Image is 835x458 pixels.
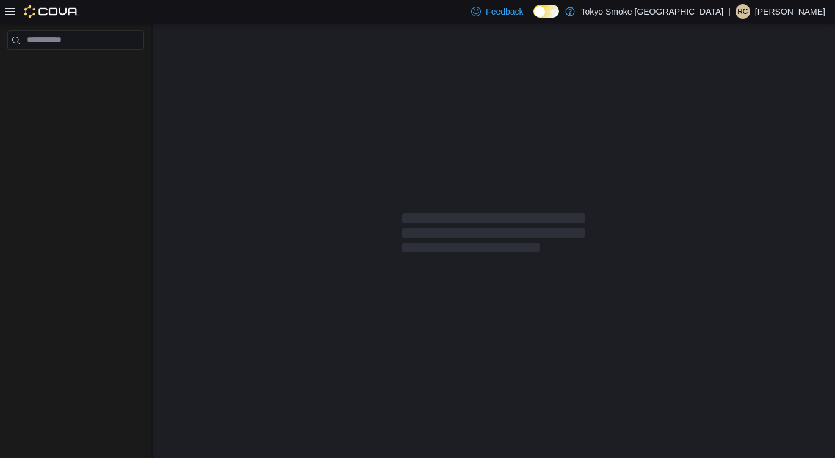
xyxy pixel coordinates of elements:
[728,4,731,19] p: |
[581,4,724,19] p: Tokyo Smoke [GEOGRAPHIC_DATA]
[402,216,585,255] span: Loading
[736,4,750,19] div: Rebecca C Dillon
[533,5,559,18] input: Dark Mode
[737,4,748,19] span: RC
[7,52,144,82] nav: Complex example
[755,4,825,19] p: [PERSON_NAME]
[486,5,523,18] span: Feedback
[24,5,79,18] img: Cova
